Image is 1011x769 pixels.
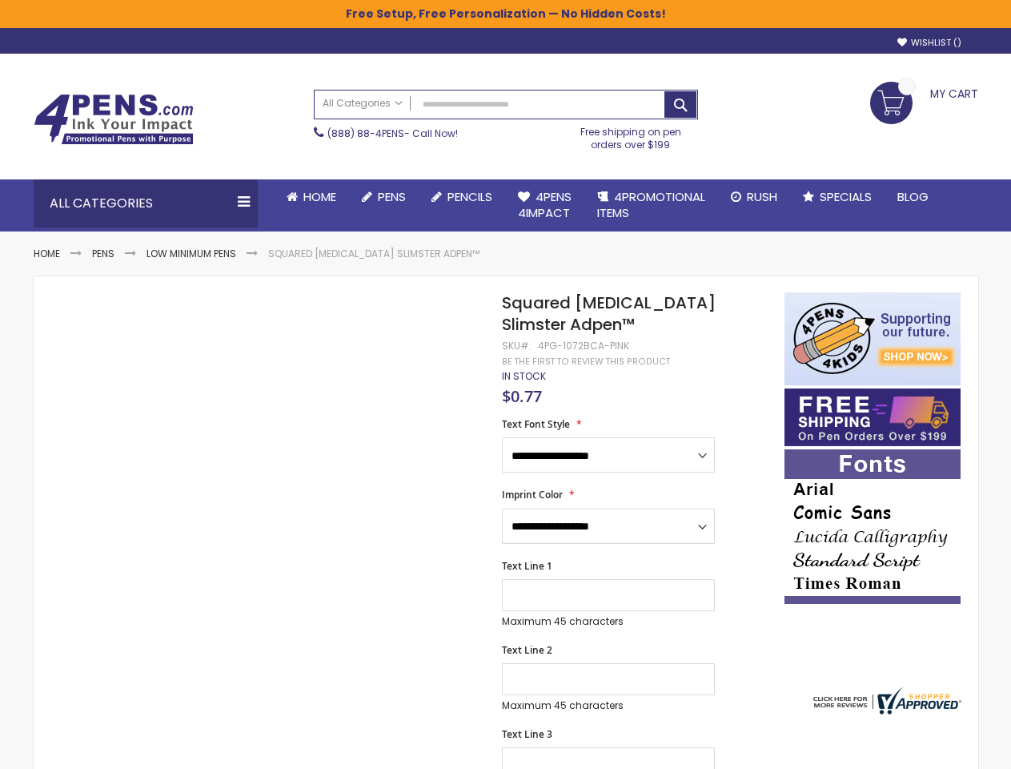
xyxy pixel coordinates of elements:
[897,188,929,205] span: Blog
[784,389,961,446] img: Free shipping on orders over $199
[747,188,777,205] span: Rush
[502,292,716,336] span: Squared [MEDICAL_DATA] Slimster Adpen™
[349,179,419,215] a: Pens
[809,687,961,715] img: 4pens.com widget logo
[505,179,584,232] a: 4Pens4impact
[897,37,961,49] a: Wishlist
[34,94,194,145] img: 4Pens Custom Pens and Promotional Products
[784,292,961,385] img: 4pens 4 kids
[502,385,542,407] span: $0.77
[584,179,718,232] a: 4PROMOTIONALITEMS
[327,127,458,140] span: - Call Now!
[597,188,705,221] span: 4PROMOTIONAL ITEMS
[146,247,236,260] a: Low Minimum Pens
[447,188,492,205] span: Pencils
[274,179,349,215] a: Home
[327,127,404,140] a: (888) 88-4PENS
[502,559,552,573] span: Text Line 1
[419,179,505,215] a: Pencils
[323,97,403,110] span: All Categories
[538,340,629,352] div: 4PG-1072BCA-PINK
[268,248,479,260] li: Squared [MEDICAL_DATA] Slimster Adpen™
[315,91,411,117] a: All Categories
[718,179,790,215] a: Rush
[518,188,572,221] span: 4Pens 4impact
[502,356,670,368] a: Be the first to review this product
[809,704,961,718] a: 4pens.com certificate URL
[784,449,961,604] img: font-personalization-examples
[502,417,570,431] span: Text Font Style
[564,119,698,151] div: Free shipping on pen orders over $199
[502,339,532,352] strong: SKU
[303,188,336,205] span: Home
[34,247,60,260] a: Home
[885,179,941,215] a: Blog
[502,727,552,741] span: Text Line 3
[502,369,546,383] span: In stock
[502,699,715,712] p: Maximum 45 characters
[502,370,546,383] div: Availability
[378,188,406,205] span: Pens
[34,179,258,227] div: All Categories
[502,643,552,657] span: Text Line 2
[820,188,872,205] span: Specials
[92,247,114,260] a: Pens
[502,615,715,628] p: Maximum 45 characters
[790,179,885,215] a: Specials
[502,488,563,501] span: Imprint Color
